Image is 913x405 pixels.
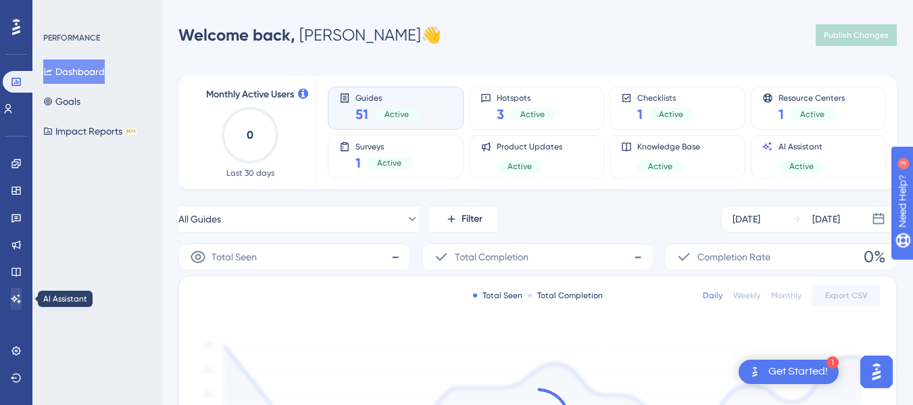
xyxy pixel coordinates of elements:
[377,158,401,168] span: Active
[864,246,885,268] span: 0%
[355,153,361,172] span: 1
[385,109,409,120] span: Active
[826,356,839,368] div: 1
[779,141,824,152] span: AI Assistant
[703,290,722,301] div: Daily
[825,290,868,301] span: Export CSV
[739,360,839,384] div: Open Get Started! checklist, remaining modules: 1
[125,128,137,135] div: BETA
[355,93,420,102] span: Guides
[247,128,253,141] text: 0
[800,109,824,120] span: Active
[812,285,880,306] button: Export CSV
[771,290,801,301] div: Monthly
[455,249,528,265] span: Total Completion
[497,93,556,102] span: Hotspots
[226,168,274,178] span: Last 30 days
[178,25,295,45] span: Welcome back,
[355,105,368,124] span: 51
[391,246,399,268] span: -
[43,59,105,84] button: Dashboard
[528,290,603,301] div: Total Completion
[206,87,294,103] span: Monthly Active Users
[178,24,441,46] div: [PERSON_NAME] 👋
[178,211,221,227] span: All Guides
[43,89,80,114] button: Goals
[212,249,257,265] span: Total Seen
[733,290,760,301] div: Weekly
[779,105,784,124] span: 1
[768,364,828,379] div: Get Started!
[659,109,683,120] span: Active
[779,93,845,102] span: Resource Centers
[856,352,897,392] iframe: UserGuiding AI Assistant Launcher
[430,206,497,233] button: Filter
[497,105,504,124] span: 3
[178,206,419,233] button: All Guides
[697,249,770,265] span: Completion Rate
[637,141,700,152] span: Knowledge Base
[816,24,897,46] button: Publish Changes
[637,93,694,102] span: Checklists
[747,364,763,380] img: launcher-image-alternative-text
[497,141,562,152] span: Product Updates
[473,290,522,301] div: Total Seen
[637,105,643,124] span: 1
[355,141,412,151] span: Surveys
[462,211,483,227] span: Filter
[520,109,545,120] span: Active
[789,161,814,172] span: Active
[648,161,672,172] span: Active
[43,32,100,43] div: PERFORMANCE
[32,3,84,20] span: Need Help?
[508,161,532,172] span: Active
[634,246,642,268] span: -
[43,119,137,143] button: Impact ReportsBETA
[812,211,840,227] div: [DATE]
[94,7,98,18] div: 3
[733,211,760,227] div: [DATE]
[824,30,889,41] span: Publish Changes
